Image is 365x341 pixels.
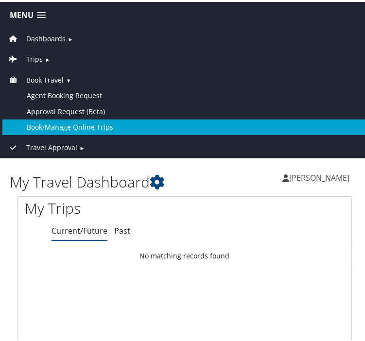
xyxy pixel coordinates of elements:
span: [PERSON_NAME] [289,170,349,181]
td: No matching records found [17,245,351,263]
a: Book Travel [7,73,64,83]
span: ► [45,54,50,61]
a: Dashboards [7,32,66,41]
h1: My Travel Dashboard [10,170,185,190]
a: Past [114,223,130,234]
span: Book Travel [26,73,64,84]
span: Dashboards [26,32,66,42]
span: Travel Approval [26,140,77,151]
span: ▼ [66,75,71,82]
a: Trips [7,52,43,62]
span: ► [68,34,73,41]
a: [PERSON_NAME] [282,161,359,190]
span: Menu [10,9,34,18]
h1: My Trips [25,196,177,217]
span: ► [79,142,85,150]
a: Menu [5,5,51,21]
a: Travel Approval [7,141,77,150]
a: Current/Future [52,223,107,234]
span: Trips [26,52,43,63]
